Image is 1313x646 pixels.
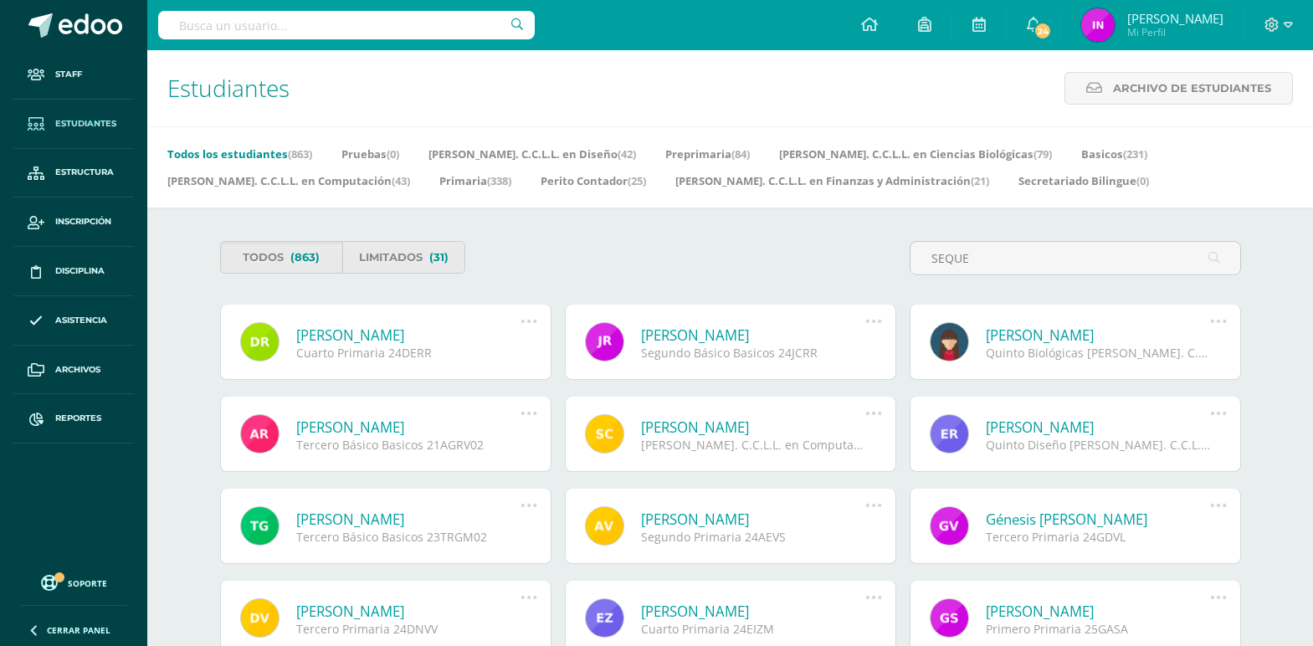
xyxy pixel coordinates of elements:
[641,510,866,529] a: [PERSON_NAME]
[158,11,535,39] input: Busca un usuario...
[13,296,134,346] a: Asistencia
[641,326,866,345] a: [PERSON_NAME]
[641,437,866,453] div: [PERSON_NAME]. C.C.L.L. en Computación 22SMCV01
[1064,72,1293,105] a: Archivo de Estudiantes
[731,146,750,161] span: (84)
[167,141,312,167] a: Todos los estudiantes(863)
[986,529,1211,545] div: Tercero Primaria 24GDVL
[665,141,750,167] a: Preprimaria(84)
[13,394,134,443] a: Reportes
[779,141,1052,167] a: [PERSON_NAME]. C.C.L.L. en Ciencias Biológicas(79)
[541,167,646,194] a: Perito Contador(25)
[986,326,1211,345] a: [PERSON_NAME]
[986,437,1211,453] div: Quinto Diseño [PERSON_NAME]. C.C.L.L. en Diseño 22EERP01
[428,141,636,167] a: [PERSON_NAME]. C.C.L.L. en Diseño(42)
[20,571,127,593] a: Soporte
[296,602,521,621] a: [PERSON_NAME]
[986,345,1211,361] div: Quinto Biológicas [PERSON_NAME]. C.C.L.L. en Ciencias Biológicas 12SI231
[439,167,511,194] a: Primaria(338)
[1127,10,1223,27] span: [PERSON_NAME]
[675,167,989,194] a: [PERSON_NAME]. C.C.L.L. en Finanzas y Administración(21)
[387,146,399,161] span: (0)
[641,602,866,621] a: [PERSON_NAME]
[1081,8,1115,42] img: 100c13b932125141564d5229f3896e1b.png
[296,345,521,361] div: Cuarto Primaria 24DERR
[288,146,312,161] span: (863)
[296,529,521,545] div: Tercero Básico Basicos 23TRGM02
[641,529,866,545] div: Segundo Primaria 24AEVS
[13,346,134,395] a: Archivos
[68,577,107,589] span: Soporte
[986,418,1211,437] a: [PERSON_NAME]
[618,146,636,161] span: (42)
[290,242,320,273] span: (863)
[13,50,134,100] a: Staff
[1018,167,1149,194] a: Secretariado Bilingue(0)
[47,624,110,636] span: Cerrar panel
[641,418,866,437] a: [PERSON_NAME]
[55,363,100,377] span: Archivos
[13,197,134,247] a: Inscripción
[910,242,1240,274] input: Busca al estudiante aquí...
[487,173,511,188] span: (338)
[296,510,521,529] a: [PERSON_NAME]
[55,264,105,278] span: Disciplina
[55,166,114,179] span: Estructura
[55,117,116,131] span: Estudiantes
[986,621,1211,637] div: Primero Primaria 25GASA
[296,418,521,437] a: [PERSON_NAME]
[13,149,134,198] a: Estructura
[167,167,410,194] a: [PERSON_NAME]. C.C.L.L. en Computación(43)
[341,141,399,167] a: Pruebas(0)
[986,510,1211,529] a: Génesis [PERSON_NAME]
[1123,146,1147,161] span: (231)
[392,173,410,188] span: (43)
[641,621,866,637] div: Cuarto Primaria 24EIZM
[220,241,343,274] a: Todos(863)
[13,100,134,149] a: Estudiantes
[628,173,646,188] span: (25)
[971,173,989,188] span: (21)
[1033,22,1052,40] span: 24
[296,326,521,345] a: [PERSON_NAME]
[1033,146,1052,161] span: (79)
[55,412,101,425] span: Reportes
[296,621,521,637] div: Tercero Primaria 24DNVV
[1127,25,1223,39] span: Mi Perfil
[167,72,290,104] span: Estudiantes
[55,215,111,228] span: Inscripción
[641,345,866,361] div: Segundo Básico Basicos 24JCRR
[296,437,521,453] div: Tercero Básico Basicos 21AGRV02
[1113,73,1271,104] span: Archivo de Estudiantes
[55,314,107,327] span: Asistencia
[13,247,134,296] a: Disciplina
[55,68,82,81] span: Staff
[1136,173,1149,188] span: (0)
[342,241,465,274] a: Limitados(31)
[1081,141,1147,167] a: Basicos(231)
[429,242,449,273] span: (31)
[986,602,1211,621] a: [PERSON_NAME]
